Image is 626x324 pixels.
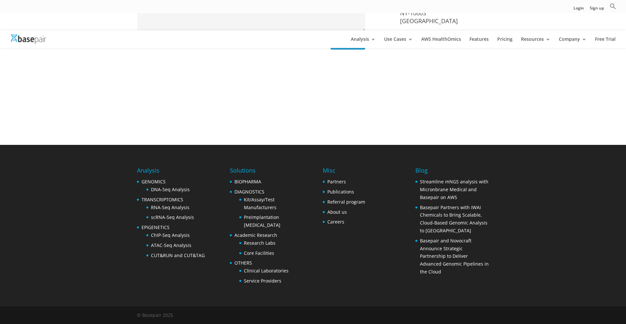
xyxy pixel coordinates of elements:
a: Search Icon Link [610,3,616,13]
div: © Basepair 2025 [137,311,173,322]
a: AWS HealthOmics [421,37,461,48]
a: ChIP-Seq Analysis [151,232,190,238]
a: Core Facilities [244,250,274,256]
a: Login [574,6,584,13]
a: Clinical Laboratories [244,268,289,274]
a: Careers [327,219,344,225]
a: Referral program [327,199,365,205]
a: Pricing [497,37,513,48]
a: Partners [327,178,346,185]
a: Preimplantation [MEDICAL_DATA] [244,214,280,228]
a: Research Labs [244,240,276,246]
a: Features [469,37,489,48]
a: Service Providers [244,278,281,284]
a: BIOPHARMA [234,178,261,185]
a: GENOMICS [142,178,166,185]
a: Analysis [351,37,376,48]
a: Academic Research [234,232,277,238]
a: Company [559,37,587,48]
a: Streamline mNGS analysis with Micronbrane Medical and Basepair on AWS [420,178,488,200]
a: DNA-Seq Analysis [151,186,190,193]
a: CUT&RUN and CUT&TAG [151,252,205,258]
a: Use Cases [384,37,413,48]
a: Publications [327,189,354,195]
a: Basepair Partners with IWAI Chemicals to Bring Scalable, Cloud-Based Genomic Analysis to [GEOGRAP... [420,204,487,234]
h4: Misc [323,166,365,178]
svg: Search [610,3,616,9]
h4: Solutions [230,166,303,178]
a: EPIGENETICS [142,224,170,230]
img: Basepair [11,34,46,44]
h4: Blog [415,166,489,178]
a: ATAC-Seq Analysis [151,242,191,248]
a: OTHERS [234,260,252,266]
a: scRNA-Seq Analysis [151,214,194,220]
a: Kit/Assay/Test Manufacturers [244,196,276,210]
a: DIAGNOSTICS [234,189,264,195]
h4: Analysis [137,166,205,178]
a: Basepair and Novocraft Announce Strategic Partnership to Deliver Advanced Genomic Pipelines in th... [420,238,489,275]
a: Resources [521,37,550,48]
a: Free Trial [595,37,616,48]
a: RNA-Seq Analysis [151,204,189,210]
a: TRANSCRIPTOMICS [142,196,183,203]
a: Sign up [590,6,604,13]
a: About us [327,209,347,215]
